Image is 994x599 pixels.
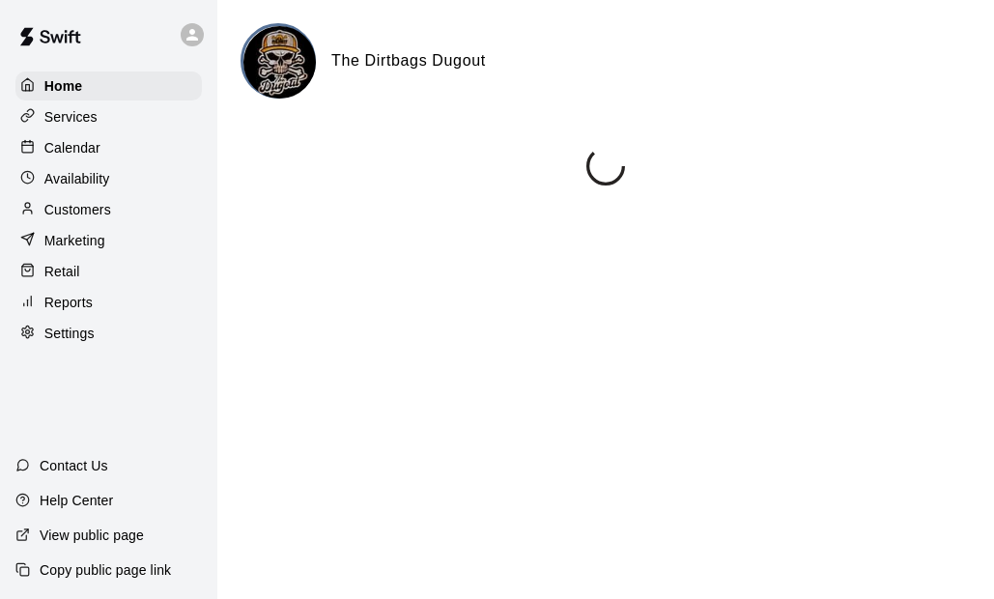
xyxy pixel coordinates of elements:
p: Marketing [44,231,105,250]
p: Retail [44,262,80,281]
p: Services [44,107,98,127]
p: View public page [40,526,144,545]
p: Home [44,76,83,96]
p: Availability [44,169,110,188]
p: Contact Us [40,456,108,475]
img: The Dirtbags Dugout logo [243,26,316,99]
a: Reports [15,288,202,317]
p: Reports [44,293,93,312]
p: Settings [44,324,95,343]
a: Customers [15,195,202,224]
h6: The Dirtbags Dugout [331,48,486,73]
p: Customers [44,200,111,219]
a: Services [15,102,202,131]
a: Marketing [15,226,202,255]
a: Availability [15,164,202,193]
p: Help Center [40,491,113,510]
a: Retail [15,257,202,286]
a: Home [15,71,202,100]
p: Calendar [44,138,100,157]
p: Copy public page link [40,560,171,580]
a: Calendar [15,133,202,162]
a: Settings [15,319,202,348]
